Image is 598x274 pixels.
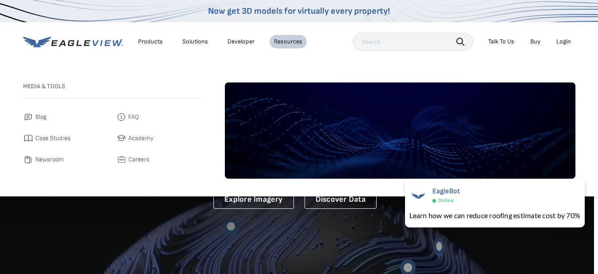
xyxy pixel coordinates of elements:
[228,38,255,46] a: Developer
[23,82,200,90] h3: Media & Tools
[35,133,71,144] span: Case Studies
[116,154,200,165] a: Careers
[23,133,34,144] img: case_studies.svg
[182,38,208,46] div: Solutions
[116,112,200,122] a: FAQ
[274,38,302,46] div: Resources
[128,112,139,122] span: FAQ
[128,133,154,144] span: Academy
[128,154,150,165] span: Careers
[208,6,390,16] a: Now get 3D models for virtually every property!
[116,133,127,144] img: academy.svg
[305,191,377,209] a: Discover Data
[409,210,580,221] div: Learn how we can reduce roofing estimate cost by 70%
[438,197,454,204] span: Online
[556,38,571,46] div: Login
[116,112,127,122] img: faq.svg
[23,154,107,165] a: Newsroom
[23,112,107,122] a: Blog
[35,154,64,165] span: Newsroom
[35,112,47,122] span: Blog
[116,133,200,144] a: Academy
[530,38,540,46] a: Buy
[409,187,427,205] img: EagleBot
[138,38,163,46] div: Products
[432,187,460,196] span: EagleBot
[23,112,34,122] img: blog.svg
[23,154,34,165] img: newsroom.svg
[225,82,575,179] img: default-image.webp
[23,133,107,144] a: Case Studies
[353,33,473,51] input: Search
[488,38,514,46] div: Talk To Us
[116,154,127,165] img: careers.svg
[213,191,294,209] a: Explore Imagery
